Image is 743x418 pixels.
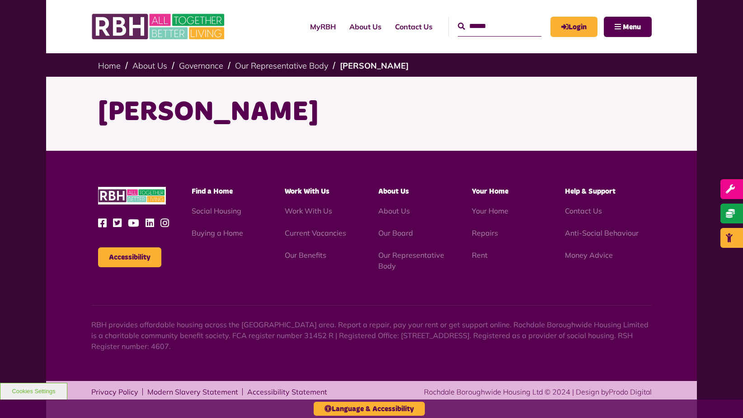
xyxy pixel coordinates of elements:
[285,251,326,260] a: Our Benefits
[303,14,343,39] a: MyRBH
[472,188,508,195] span: Your Home
[378,188,409,195] span: About Us
[565,228,639,237] a: Anti-Social Behaviour
[343,14,388,39] a: About Us
[378,251,444,270] a: Our Representative Body
[472,228,498,237] a: Repairs
[314,402,425,416] button: Language & Accessibility
[623,23,641,31] span: Menu
[179,60,223,71] a: Governance
[565,188,616,195] span: Help & Support
[565,251,613,260] a: Money Advice
[91,9,227,44] img: RBH
[235,60,328,71] a: Our Representative Body
[424,386,652,397] div: Rochdale Boroughwide Housing Ltd © 2024 | Design by
[192,206,241,215] a: Social Housing
[91,388,138,395] a: Privacy Policy
[388,14,439,39] a: Contact Us
[132,60,167,71] a: About Us
[702,377,743,418] iframe: Netcall Web Assistant for live chat
[550,17,597,37] a: MyRBH
[91,319,652,352] p: RBH provides affordable housing across the [GEOGRAPHIC_DATA] area. Report a repair, pay your rent...
[565,206,602,215] a: Contact Us
[285,206,332,215] a: Work With Us
[472,251,488,260] a: Rent
[340,60,409,71] a: [PERSON_NAME]
[285,188,329,195] span: Work With Us
[285,228,346,237] a: Current Vacancies
[378,228,413,237] a: Our Board
[378,206,410,215] a: About Us
[192,188,233,195] span: Find a Home
[147,388,238,395] a: Modern Slavery Statement
[472,206,508,215] a: Your Home
[247,388,327,395] a: Accessibility Statement
[604,17,652,37] button: Navigation
[98,60,121,71] a: Home
[98,187,166,204] img: RBH
[192,228,243,237] a: Buying a Home
[609,387,652,396] a: Prodo Digital
[98,247,161,267] button: Accessibility
[98,95,645,130] h1: [PERSON_NAME]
